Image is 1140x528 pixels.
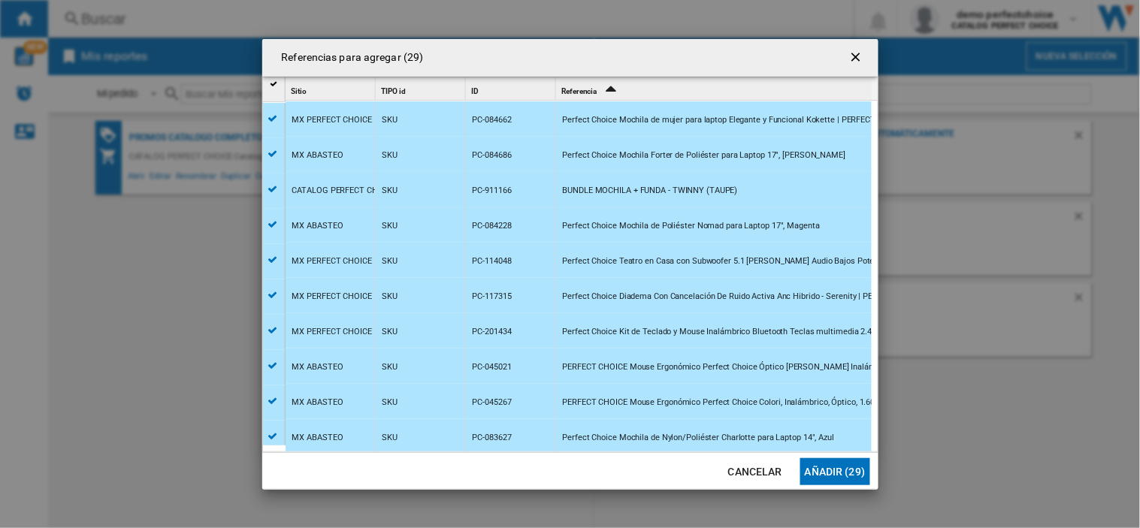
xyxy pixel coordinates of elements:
[379,77,465,101] div: Sort None
[383,244,398,279] div: SKU
[292,138,343,173] div: MX ABASTEO
[292,385,343,420] div: MX ABASTEO
[473,385,512,420] div: PC-045267
[383,209,398,243] div: SKU
[379,77,465,101] div: TIPO id Sort None
[563,421,835,455] div: Perfect Choice Mochila de Nylon/Poliéster Charlotte para Laptop 14", Azul
[292,244,372,279] div: MX PERFECT CHOICE
[383,385,398,420] div: SKU
[292,173,396,208] div: CATALOG PERFECT CHOICE
[473,421,512,455] div: PC-083627
[562,87,597,95] span: Referencia
[722,458,788,485] button: Cancelar
[383,279,398,314] div: SKU
[292,315,372,349] div: MX PERFECT CHOICE
[473,279,512,314] div: PC-117315
[472,87,479,95] span: ID
[473,244,512,279] div: PC-114048
[848,50,866,68] ng-md-icon: getI18NText('BUTTONS.CLOSE_DIALOG')
[563,173,738,208] div: BUNDLE MOCHILA + FUNDA - TWINNY (TAUPE)
[473,350,512,385] div: PC-045021
[563,350,1021,385] div: PERFECT CHOICE Mouse Ergonómico Perfect Choice Óptico [PERSON_NAME] Inalámbrico, [PERSON_NAME], 1...
[382,87,406,95] span: TIPO id
[469,77,555,101] div: ID Sort None
[383,103,398,137] div: SKU
[473,103,512,137] div: PC-084662
[563,209,820,243] div: Perfect Choice Mochila de Poliéster Nomad para Laptop 17", Magenta
[563,385,1057,420] div: PERFECT CHOICE Mouse Ergonómico Perfect Choice Colori, Inalámbrico, Óptico, 1.600DPI, RF Inalámbr...
[383,315,398,349] div: SKU
[473,315,512,349] div: PC-201434
[289,77,375,101] div: Sitio Sort None
[383,350,398,385] div: SKU
[563,279,929,314] div: Perfect Choice Diadema Con Cancelación De Ruido Activa Anc Hibrido - Serenity | PERFECT CHOICE
[473,173,512,208] div: PC-911166
[292,279,372,314] div: MX PERFECT CHOICE
[598,87,622,95] span: Sort Ascending
[292,209,343,243] div: MX ABASTEO
[469,77,555,101] div: Sort None
[559,77,872,101] div: Referencia Sort Ascending
[473,138,512,173] div: PC-084686
[473,209,512,243] div: PC-084228
[292,103,372,137] div: MX PERFECT CHOICE
[563,244,996,279] div: Perfect Choice Teatro en Casa con Subwoofer 5.1 [PERSON_NAME] Audio Bajos Potentes Soundity | PER...
[292,87,307,95] span: Sitio
[559,77,872,101] div: Sort Ascending
[800,458,870,485] button: Añadir (29)
[383,173,398,208] div: SKU
[563,315,996,349] div: Perfect Choice Kit de Teclado y Mouse Inalámbrico Bluetooth Teclas multimedia 2.4GHz Keyvance | P...
[563,138,846,173] div: Perfect Choice Mochila Forter de Poliéster para Laptop 17", [PERSON_NAME]
[292,421,343,455] div: MX ABASTEO
[292,350,343,385] div: MX ABASTEO
[289,77,375,101] div: Sort None
[383,421,398,455] div: SKU
[842,43,872,73] button: getI18NText('BUTTONS.CLOSE_DIALOG')
[563,103,972,137] div: Perfect Choice Mochila de mujer para laptop Elegante y Funcional Kokette | PERFECT CHOICE [PERSON...
[274,50,424,65] h4: Referencias para agregar (29)
[383,138,398,173] div: SKU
